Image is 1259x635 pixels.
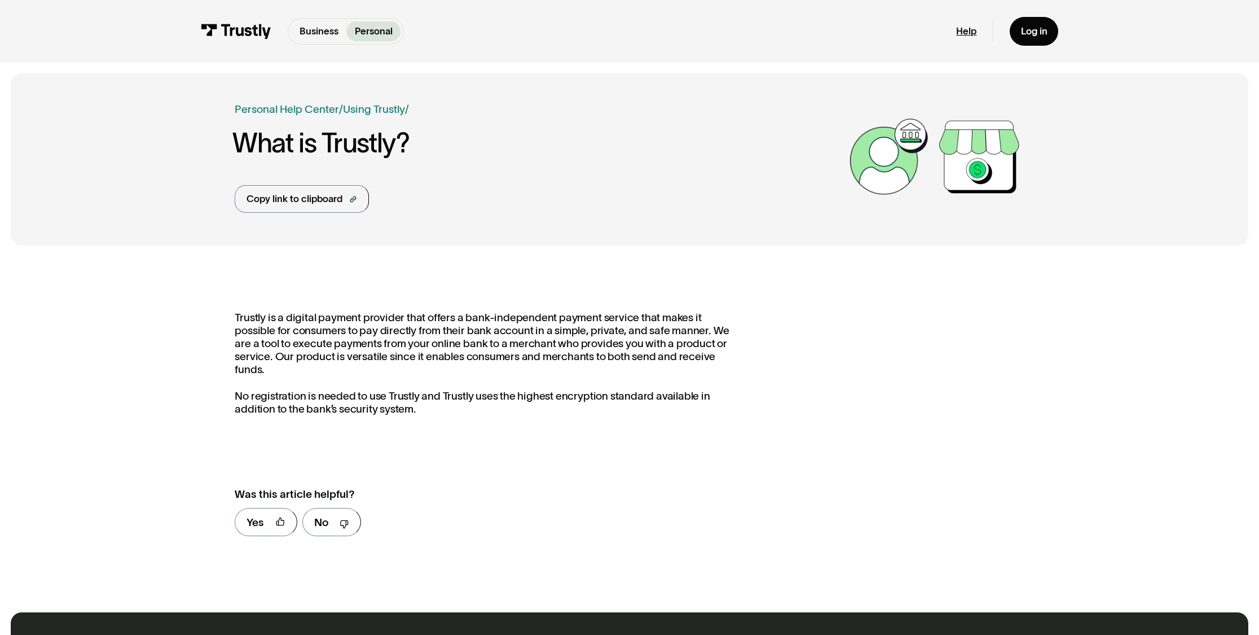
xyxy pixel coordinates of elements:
a: Help [956,25,976,38]
p: Trustly is a digital payment provider that offers a bank-independent payment service that makes i... [235,311,743,415]
a: Log in [1010,17,1058,46]
div: Log in [1021,25,1047,38]
div: / [339,101,343,117]
img: Trustly Logo [201,24,271,39]
h1: What is Trustly? [232,128,843,158]
div: Yes [246,514,264,531]
a: Copy link to clipboard [235,185,368,213]
a: Using Trustly [343,103,405,115]
a: Business [291,21,346,41]
div: Copy link to clipboard [246,192,342,206]
div: Was this article helpful? [235,486,714,502]
p: Business [300,24,338,38]
p: Personal [355,24,393,38]
div: / [405,101,409,117]
a: Personal Help Center [235,101,339,117]
a: Personal [346,21,400,41]
a: No [302,508,361,536]
a: Yes [235,508,297,536]
div: No [314,514,328,531]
